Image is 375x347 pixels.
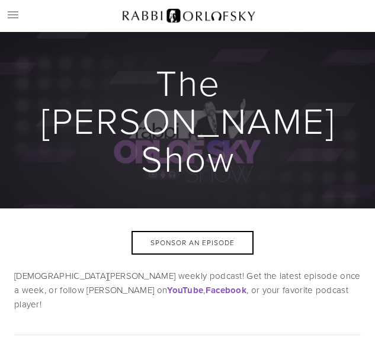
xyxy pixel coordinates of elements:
[14,269,361,311] p: [DEMOGRAPHIC_DATA][PERSON_NAME] weekly podcast! Get the latest episode once a week, or follow [PE...
[132,231,254,255] div: Sponsor an Episode
[167,284,203,296] a: YouTube
[206,284,246,296] a: Facebook
[14,63,362,177] h1: The [PERSON_NAME] Show
[206,284,246,297] strong: Facebook
[167,284,203,297] strong: YouTube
